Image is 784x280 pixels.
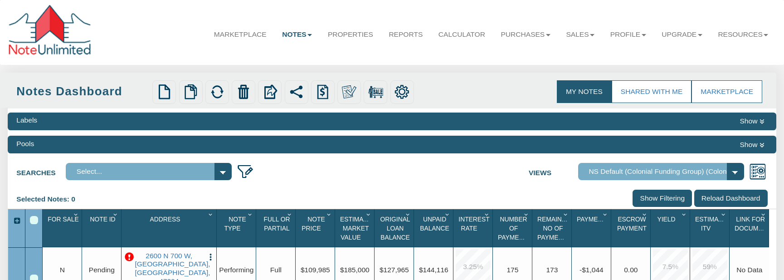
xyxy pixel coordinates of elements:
a: Sales [558,22,602,47]
div: Column Menu [680,209,689,219]
span: Yield [657,216,676,223]
div: Column Menu [285,209,295,219]
div: Selected Notes: 0 [16,190,82,209]
img: share.svg [289,84,304,99]
span: $185,000 [340,265,370,273]
span: Pending [89,265,115,273]
a: Upgrade [654,22,710,47]
div: Sort None [574,212,611,244]
div: Column Menu [404,209,413,219]
div: Column Menu [759,209,769,219]
a: Notes [274,22,320,47]
span: Address [150,216,180,223]
div: Link For Documents Sort None [732,212,769,244]
div: For Sale Sort None [45,212,82,244]
div: Sort None [45,212,82,244]
div: Sort None [416,212,453,244]
div: Sort None [298,212,335,244]
div: Estimated Itv Sort None [692,212,730,244]
div: Payment(P&I) Sort None [574,212,611,244]
div: Sort None [732,212,769,244]
div: Column Menu [325,209,334,219]
div: Note Id Sort None [84,212,122,244]
div: Sort None [692,212,730,244]
a: Calculator [431,22,493,47]
div: Address Sort None [124,212,217,244]
div: Number Of Payments Sort None [495,212,532,244]
span: Note Id [90,216,115,223]
span: Original Loan Balance [380,216,410,241]
div: Sort None [124,212,217,244]
img: trash.png [236,84,251,99]
div: Sort None [377,212,414,244]
span: For Sale [48,216,78,223]
div: Select All [30,216,38,224]
img: history.png [316,84,331,99]
div: Estimated Market Value Sort None [337,212,375,244]
div: Column Menu [719,209,729,219]
img: new.png [157,84,172,99]
span: $109,985 [301,265,330,273]
div: Note Price Sort None [298,212,335,244]
span: 175 [506,265,518,273]
img: settings.png [394,84,409,99]
label: Searches [16,163,66,178]
span: Link For Documents [735,216,775,232]
img: copy.png [183,84,198,99]
span: 173 [546,265,558,273]
div: Column Menu [561,209,571,219]
span: Performing [219,265,253,273]
div: Original Loan Balance Sort None [377,212,414,244]
span: Full Or Partial [264,216,290,232]
span: Unpaid Balance [420,216,449,232]
div: Pools [16,139,34,149]
img: edit_filter_icon.png [237,163,254,180]
button: Press to open the note menu [206,252,215,262]
span: 0.00 [624,265,638,273]
a: Profile [602,22,654,47]
div: Interest Rate Sort None [456,212,493,244]
a: Reports [381,22,430,47]
span: Payment(P&I) [577,216,620,223]
span: No Data [736,265,762,273]
a: Properties [320,22,381,47]
button: Show [736,139,767,151]
div: Sort None [495,212,532,244]
span: Escrow Payment [617,216,647,232]
div: Sort None [535,212,572,244]
div: Expand All [8,216,25,226]
div: Column Menu [482,209,492,219]
div: Column Menu [72,209,81,219]
div: Labels [16,115,37,125]
button: Show [736,115,767,127]
span: Note Type [224,216,246,232]
div: Sort None [337,212,375,244]
div: Full Or Partial Sort None [258,212,296,244]
span: -$1,044 [579,265,604,273]
div: Sort None [456,212,493,244]
div: Yield Sort None [653,212,690,244]
input: Reload Dashboard [694,190,768,207]
span: Estimated Market Value [340,216,375,241]
a: Purchases [493,22,558,47]
img: views.png [749,163,766,180]
span: N [60,265,65,273]
div: Column Menu [640,209,650,219]
span: Note Price [302,216,325,232]
span: Remaining No Of Payments [537,216,573,241]
img: cell-menu.png [206,253,215,261]
img: refresh.png [210,84,225,99]
span: Interest Rate [458,216,489,232]
div: Column Menu [443,209,453,219]
div: Column Menu [364,209,374,219]
div: Sort None [653,212,690,244]
div: Sort None [84,212,122,244]
span: Full [270,265,282,273]
a: Resources [710,22,776,47]
div: Column Menu [522,209,531,219]
div: Escrow Payment Sort None [614,212,651,244]
div: Column Menu [601,209,610,219]
div: Notes Dashboard [16,83,150,100]
span: $127,965 [380,265,409,273]
span: Number Of Payments [498,216,531,241]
